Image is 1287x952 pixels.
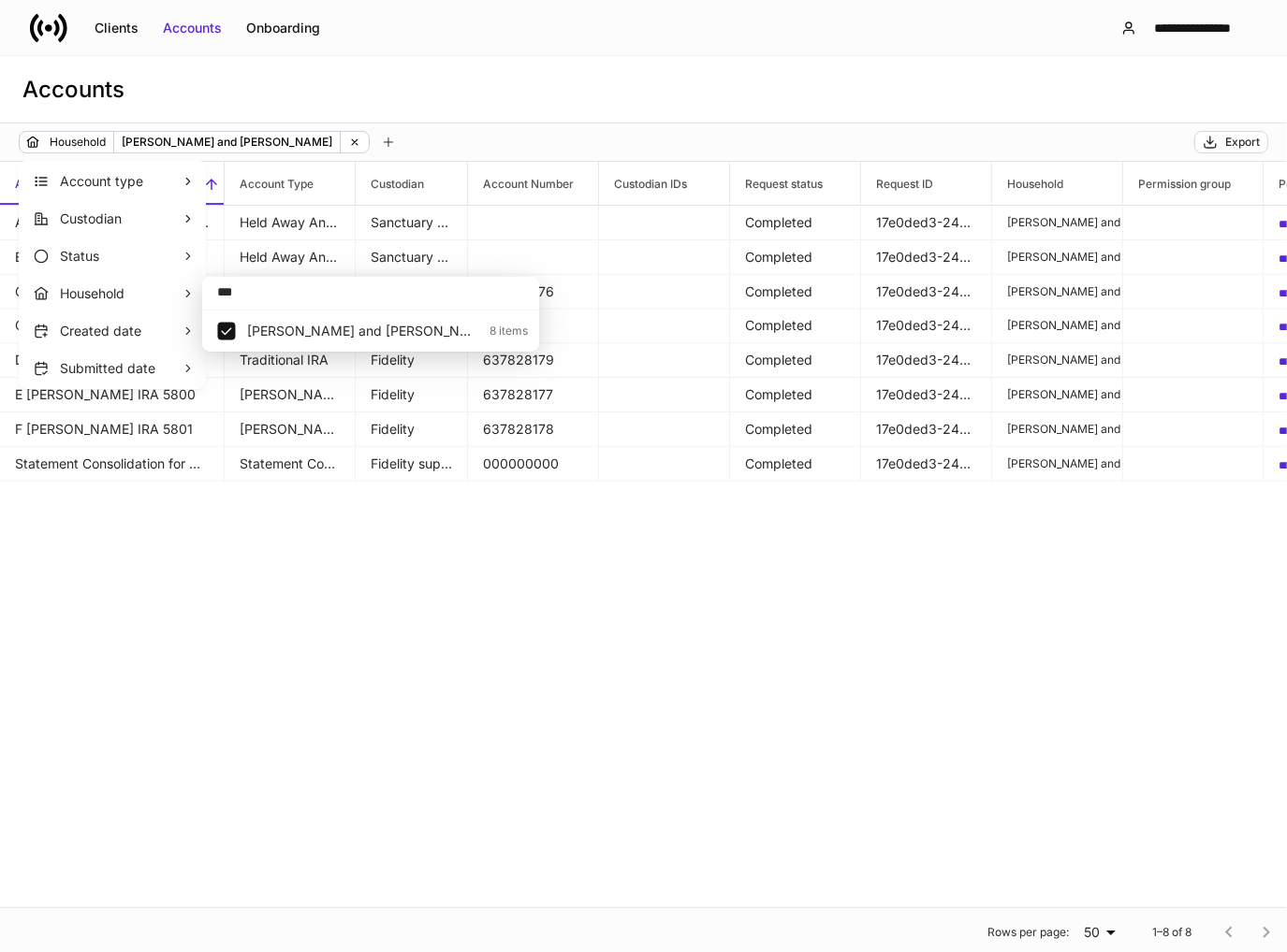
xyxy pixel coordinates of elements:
[60,247,182,266] p: Status
[60,359,182,378] p: Submitted date
[60,172,182,191] p: Account type
[478,324,528,339] p: 8 items
[60,284,182,303] p: Household
[60,322,182,340] p: Created date
[60,209,182,228] p: Custodian
[247,322,478,340] p: Sackett, Stephen and Jane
